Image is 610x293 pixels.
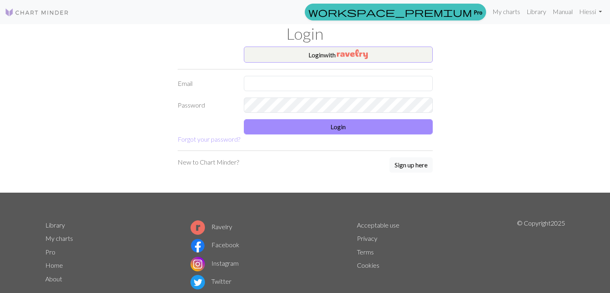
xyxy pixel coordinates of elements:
[517,218,565,291] p: © Copyright 2025
[173,98,239,113] label: Password
[5,8,69,17] img: Logo
[308,6,472,18] span: workspace_premium
[190,257,205,271] img: Instagram logo
[576,4,605,20] a: Hiessi
[190,238,205,253] img: Facebook logo
[337,49,368,59] img: Ravelry
[523,4,549,20] a: Library
[357,221,399,229] a: Acceptable use
[389,157,433,173] a: Sign up here
[489,4,523,20] a: My charts
[549,4,576,20] a: Manual
[41,24,570,43] h1: Login
[190,220,205,235] img: Ravelry logo
[190,275,205,289] img: Twitter logo
[45,234,73,242] a: My charts
[244,119,433,134] button: Login
[45,275,62,283] a: About
[389,157,433,173] button: Sign up here
[357,261,379,269] a: Cookies
[244,47,433,63] button: Loginwith
[190,241,239,248] a: Facebook
[357,234,377,242] a: Privacy
[45,261,63,269] a: Home
[190,223,232,230] a: Ravelry
[305,4,486,20] a: Pro
[45,248,55,256] a: Pro
[178,135,240,143] a: Forgot your password?
[357,248,374,256] a: Terms
[190,259,239,267] a: Instagram
[173,76,239,91] label: Email
[45,221,65,229] a: Library
[190,277,231,285] a: Twitter
[178,157,239,167] p: New to Chart Minder?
